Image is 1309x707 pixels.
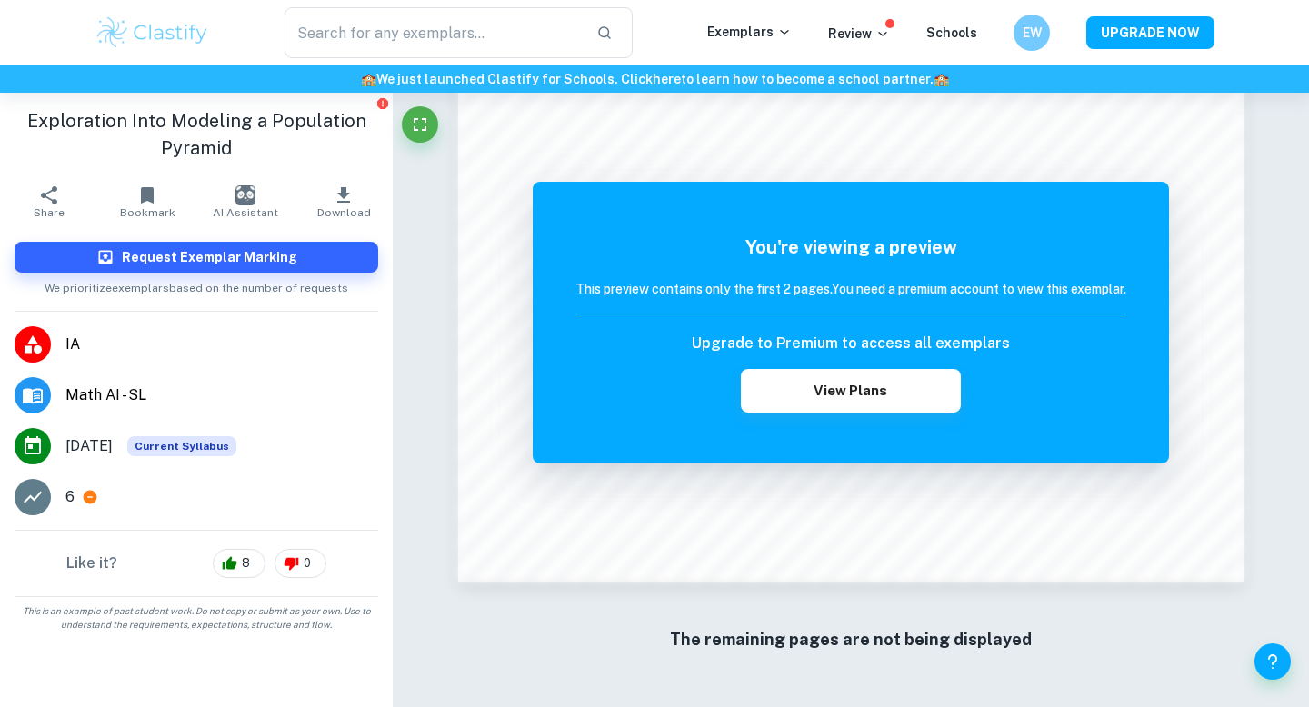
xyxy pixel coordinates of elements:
p: 6 [65,486,75,508]
button: EW [1014,15,1050,51]
span: Share [34,206,65,219]
span: 0 [294,554,321,573]
span: Math AI - SL [65,384,378,406]
div: This exemplar is based on the current syllabus. Feel free to refer to it for inspiration/ideas wh... [127,436,236,456]
span: IA [65,334,378,355]
p: Review [828,24,890,44]
span: 🏫 [934,72,949,86]
span: Download [317,206,371,219]
span: [DATE] [65,435,113,457]
h1: Exploration Into Modeling a Population Pyramid [15,107,378,162]
button: AI Assistant [196,176,295,227]
h6: The remaining pages are not being displayed [495,627,1207,652]
button: Request Exemplar Marking [15,242,378,273]
span: Current Syllabus [127,436,236,456]
span: 🏫 [361,72,376,86]
a: here [653,72,681,86]
button: Report issue [375,96,389,110]
button: Fullscreen [402,106,438,143]
span: AI Assistant [213,206,278,219]
h6: We just launched Clastify for Schools. Click to learn how to become a school partner. [4,69,1305,89]
button: Help and Feedback [1254,643,1291,680]
input: Search for any exemplars... [285,7,582,58]
a: Schools [926,25,977,40]
button: Bookmark [98,176,196,227]
button: View Plans [741,369,961,413]
h6: EW [1022,23,1043,43]
h6: Like it? [66,553,117,574]
img: AI Assistant [235,185,255,205]
h6: Request Exemplar Marking [122,247,297,267]
span: This is an example of past student work. Do not copy or submit as your own. Use to understand the... [7,604,385,632]
p: Exemplars [707,22,792,42]
span: 8 [232,554,260,573]
img: Clastify logo [95,15,210,51]
button: Download [295,176,393,227]
span: Bookmark [120,206,175,219]
h6: Upgrade to Premium to access all exemplars [692,333,1010,354]
h5: You're viewing a preview [575,234,1126,261]
h6: This preview contains only the first 2 pages. You need a premium account to view this exemplar. [575,279,1126,299]
button: UPGRADE NOW [1086,16,1214,49]
span: We prioritize exemplars based on the number of requests [45,273,348,296]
